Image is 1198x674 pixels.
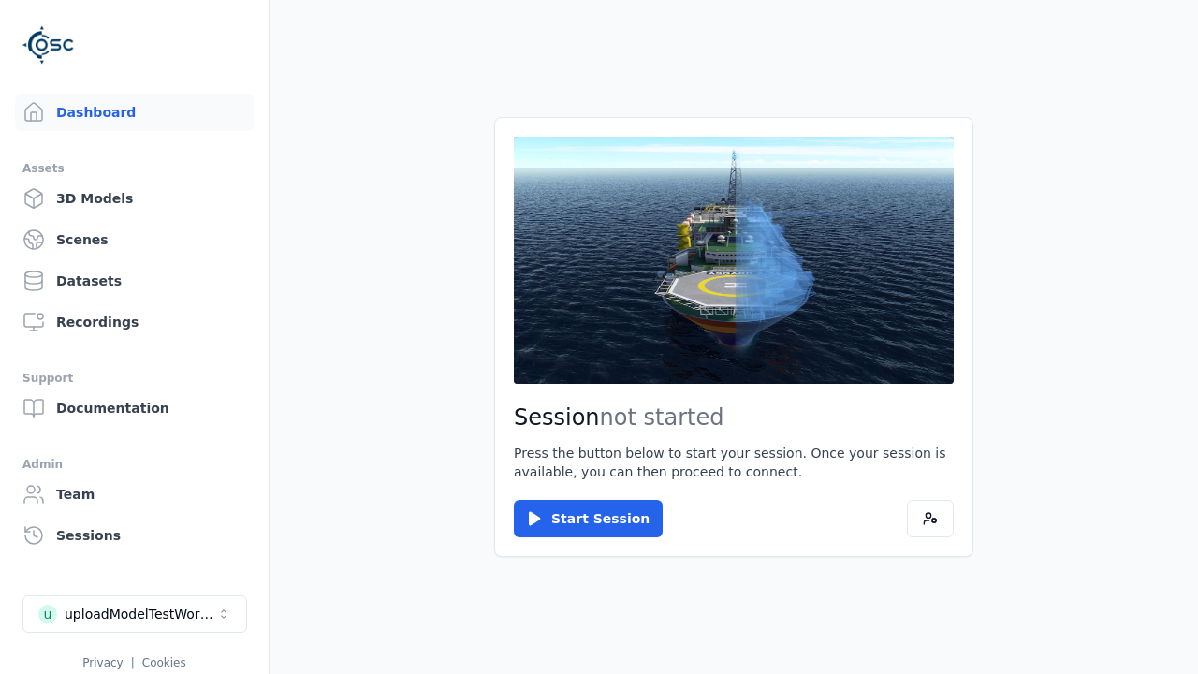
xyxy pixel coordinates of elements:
a: 3D Models [15,180,254,217]
a: Privacy [82,656,123,669]
a: Dashboard [15,94,254,131]
h2: Session [514,403,954,432]
p: Press the button below to start your session. Once your session is available, you can then procee... [514,444,954,481]
div: u [38,605,57,623]
div: Assets [22,157,246,180]
button: Start Session [514,500,663,537]
a: Datasets [15,262,254,300]
a: Team [15,476,254,513]
div: uploadModelTestWorkspace [65,605,216,623]
a: Recordings [15,303,254,341]
a: Cookies [142,656,186,669]
span: | [131,656,135,669]
img: Logo [22,19,75,71]
a: Scenes [15,221,254,258]
div: Admin [22,453,246,476]
button: Select a workspace [22,595,247,633]
a: Documentation [15,389,254,427]
a: Sessions [15,517,254,554]
span: not started [600,404,724,431]
div: Support [22,367,246,389]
